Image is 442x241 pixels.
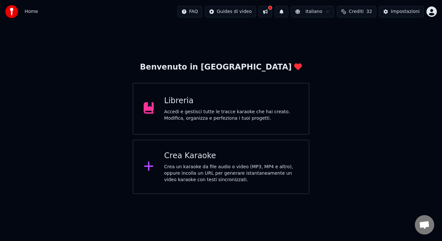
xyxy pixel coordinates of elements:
button: FAQ [177,6,202,17]
a: Aprire la chat [415,215,434,235]
span: Crediti [349,8,364,15]
div: Crea Karaoke [164,151,298,161]
img: youka [5,5,18,18]
span: 32 [366,8,372,15]
div: Libreria [164,96,298,106]
button: Guides di video [205,6,256,17]
nav: breadcrumb [25,8,38,15]
button: Crediti32 [337,6,376,17]
div: Accedi e gestisci tutte le tracce karaoke che hai creato. Modifica, organizza e perfeziona i tuoi... [164,109,298,122]
div: Benvenuto in [GEOGRAPHIC_DATA] [140,62,302,72]
div: Crea un karaoke da file audio o video (MP3, MP4 e altro), oppure incolla un URL per generare ista... [164,164,298,183]
span: Home [25,8,38,15]
button: Impostazioni [379,6,424,17]
div: Impostazioni [391,8,420,15]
